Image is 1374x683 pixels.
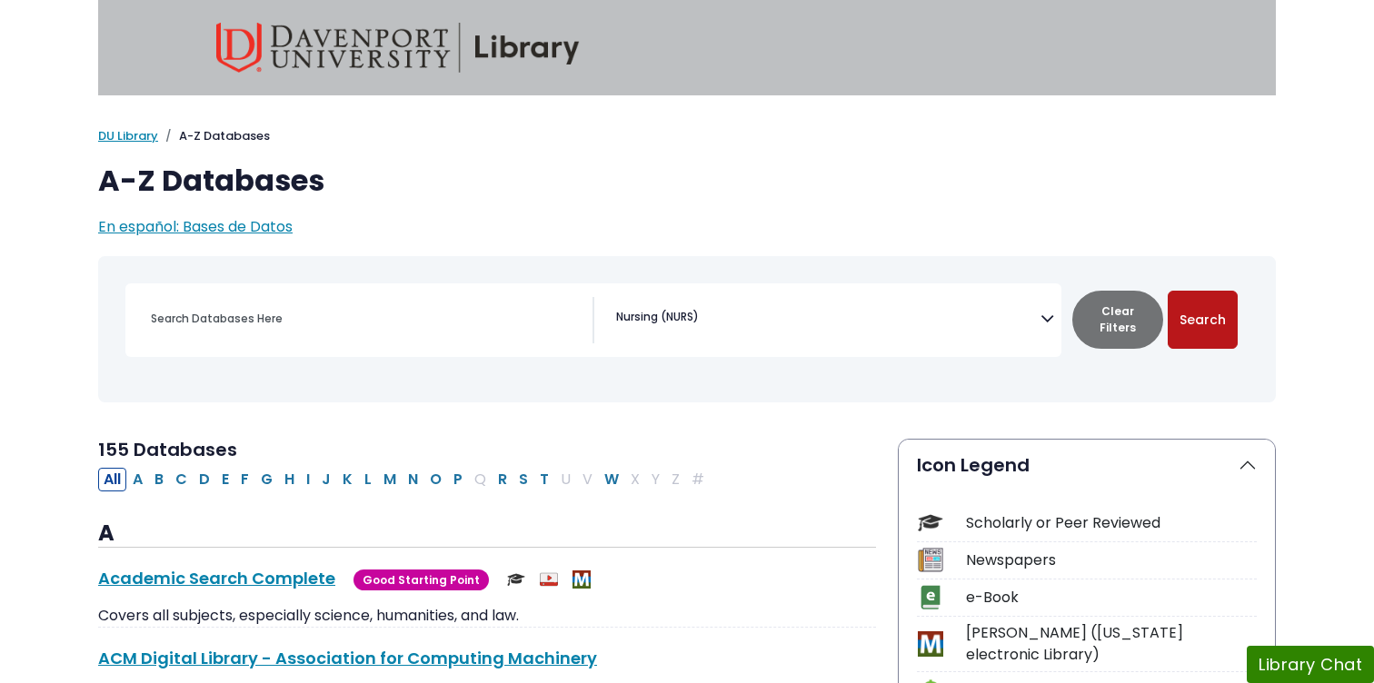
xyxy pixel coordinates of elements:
button: Filter Results R [493,468,513,491]
div: Scholarly or Peer Reviewed [966,512,1257,534]
button: Filter Results O [424,468,447,491]
button: Filter Results H [279,468,300,491]
li: Nursing (NURS) [609,309,699,325]
img: Icon Newspapers [918,548,942,572]
button: Library Chat [1247,646,1374,683]
p: Covers all subjects, especially science, humanities, and law. [98,605,876,627]
a: Academic Search Complete [98,567,335,589]
button: Filter Results F [235,468,254,491]
img: Icon MeL (Michigan electronic Library) [918,631,942,656]
img: Audio & Video [540,570,558,589]
button: All [98,468,126,491]
button: Filter Results A [127,468,148,491]
span: Good Starting Point [353,569,489,590]
button: Filter Results W [599,468,624,491]
a: ACM Digital Library - Association for Computing Machinery [98,647,597,669]
button: Filter Results C [170,468,193,491]
span: 155 Databases [98,437,237,462]
span: Nursing (NURS) [616,309,699,325]
img: Icon Scholarly or Peer Reviewed [918,510,942,535]
img: MeL (Michigan electronic Library) [572,570,591,589]
button: Filter Results T [534,468,554,491]
h1: A-Z Databases [98,163,1276,198]
button: Submit for Search Results [1168,291,1238,349]
button: Filter Results K [337,468,358,491]
img: Icon e-Book [918,585,942,609]
button: Filter Results B [149,468,169,491]
button: Filter Results N [403,468,423,491]
div: e-Book [966,587,1257,609]
div: Newspapers [966,549,1257,571]
nav: breadcrumb [98,127,1276,145]
a: DU Library [98,127,158,144]
button: Filter Results E [216,468,234,491]
input: Search database by title or keyword [140,305,592,332]
button: Clear Filters [1072,291,1163,349]
h3: A [98,520,876,548]
button: Filter Results M [378,468,402,491]
a: En español: Bases de Datos [98,216,293,237]
button: Filter Results J [316,468,336,491]
button: Filter Results I [301,468,315,491]
button: Filter Results G [255,468,278,491]
button: Filter Results P [448,468,468,491]
img: Davenport University Library [216,23,580,73]
button: Icon Legend [899,440,1275,490]
button: Filter Results S [513,468,533,491]
button: Filter Results L [359,468,377,491]
li: A-Z Databases [158,127,270,145]
div: [PERSON_NAME] ([US_STATE] electronic Library) [966,622,1257,666]
textarea: Search [702,312,711,327]
img: Scholarly or Peer Reviewed [507,570,525,589]
nav: Search filters [98,256,1276,402]
button: Filter Results D [194,468,215,491]
div: Alpha-list to filter by first letter of database name [98,468,712,489]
